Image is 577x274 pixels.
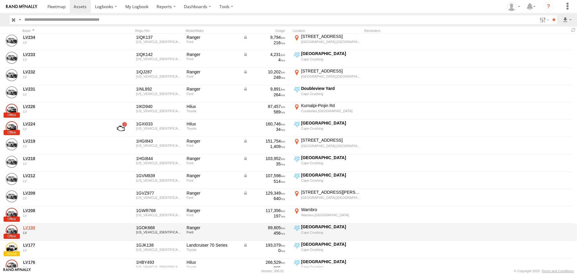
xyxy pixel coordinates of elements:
div: Hilux [187,260,239,265]
a: View Asset Details [6,225,18,237]
label: Click to View Current Location [293,103,362,119]
div: 264 [243,92,285,97]
div: MPBCM1F60RX642354 [136,92,182,96]
div: MPBUMEF50LX314767 [136,144,182,147]
a: LV208 [23,208,105,213]
div: MR0FZ22G701052579 [136,265,182,269]
div: Ranger [187,86,239,92]
div: 89,805 [243,225,285,230]
div: Ford [187,57,239,61]
div: MPBUMEF50KX231986 [136,196,182,199]
div: 1IQJ287 [136,69,182,75]
a: Terms and Conditions [542,269,574,273]
div: Data from Vehicle CANbus [243,35,285,40]
div: undefined [23,248,105,252]
div: 248 [243,75,285,80]
div: MPBUMFF50JX162929 [136,230,182,234]
div: Ford [187,161,239,165]
a: View Asset Details [6,69,18,81]
a: LV233 [23,52,105,57]
div: Reminders [364,29,460,33]
div: Ford [187,40,239,44]
a: View Asset Details [6,104,18,116]
div: 1IKD940 [136,104,182,109]
div: undefined [23,214,105,217]
div: 514 [243,179,285,184]
div: MNAUM2F50LW122022 [136,161,182,165]
div: 1,409 [243,144,285,149]
div: 1GJK138 [136,242,182,248]
div: Ford [187,144,239,147]
div: Data from Vehicle CANbus [243,52,285,57]
div: Data from Vehicle CANbus [243,86,285,92]
div: Ford [187,179,239,182]
div: 1HGI844 [136,156,182,161]
a: View Asset Details [6,86,18,98]
div: undefined [23,196,105,200]
div: [STREET_ADDRESS] [301,34,361,39]
div: MPBCMEF60SX660321 [136,75,182,78]
div: Kurnalpi-Pinjin Rd [301,103,361,108]
div: 456 [243,230,285,236]
a: LV218 [23,156,105,161]
div: Data from Vehicle CANbus [243,242,285,248]
label: Click to View Current Location [293,120,362,137]
div: Ranger [187,208,239,213]
div: undefined [23,179,105,183]
div: 160,746 [243,121,285,127]
div: Matt Catley [505,2,522,11]
div: Model/Make [186,29,240,33]
div: Cape Crushing [301,248,361,252]
a: LV219 [23,138,105,144]
label: Search Filter Options [537,15,550,24]
a: LV226 [23,104,105,109]
div: MPBCMEF60SX660255 [136,57,182,61]
a: LV212 [23,173,105,178]
div: MR0KA3CD501319279 [136,109,182,113]
div: [GEOGRAPHIC_DATA] [301,172,361,178]
div: Ranger [187,52,239,57]
div: Data from Vehicle CANbus [243,138,285,144]
a: View Asset Details [6,52,18,64]
div: Cape Crushing [301,92,361,96]
a: View Asset Details [6,173,18,185]
a: LV234 [23,35,105,40]
div: Ford [187,196,239,199]
a: Visit our Website [3,268,31,274]
a: View Asset Details [6,190,18,202]
a: LV177 [23,242,105,248]
div: Hilux [187,104,239,109]
div: undefined [23,75,105,79]
div: Ford [187,213,239,217]
div: [GEOGRAPHIC_DATA] [301,259,361,264]
div: [GEOGRAPHIC_DATA],[GEOGRAPHIC_DATA] [301,74,361,79]
a: View Asset with Fault/s [110,121,132,136]
div: Toyota [187,265,239,269]
div: Rego./Vin [135,29,183,33]
div: Version: 308.01 [261,269,284,273]
div: Data from Vehicle CANbus [243,156,285,161]
div: Doubleview Yard [301,86,361,91]
div: [STREET_ADDRESS] [301,68,361,74]
div: Ranger [187,190,239,196]
div: © Copyright 2025 - [514,269,574,273]
div: 1GVM839 [136,173,182,178]
div: Data from Vehicle CANbus [243,190,285,196]
div: [GEOGRAPHIC_DATA],[GEOGRAPHIC_DATA] [301,40,361,44]
div: [STREET_ADDRESS] [301,137,361,143]
img: rand-logo.svg [6,5,37,9]
label: Click to View Current Location [293,224,362,240]
label: Click to View Current Location [293,172,362,189]
label: Click to View Current Location [293,51,362,67]
div: 87,457 [243,104,285,109]
a: LV209 [23,190,105,196]
a: View Asset Details [6,156,18,168]
div: 1IQK137 [136,35,182,40]
div: Cape Crushing [301,265,361,269]
div: [STREET_ADDRESS][PERSON_NAME] [301,189,361,195]
div: [GEOGRAPHIC_DATA] [301,224,361,229]
div: Ford [187,75,239,78]
div: 1GWR768 [136,208,182,213]
a: View Asset Details [6,260,18,272]
div: 1HBY493 [136,260,182,265]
